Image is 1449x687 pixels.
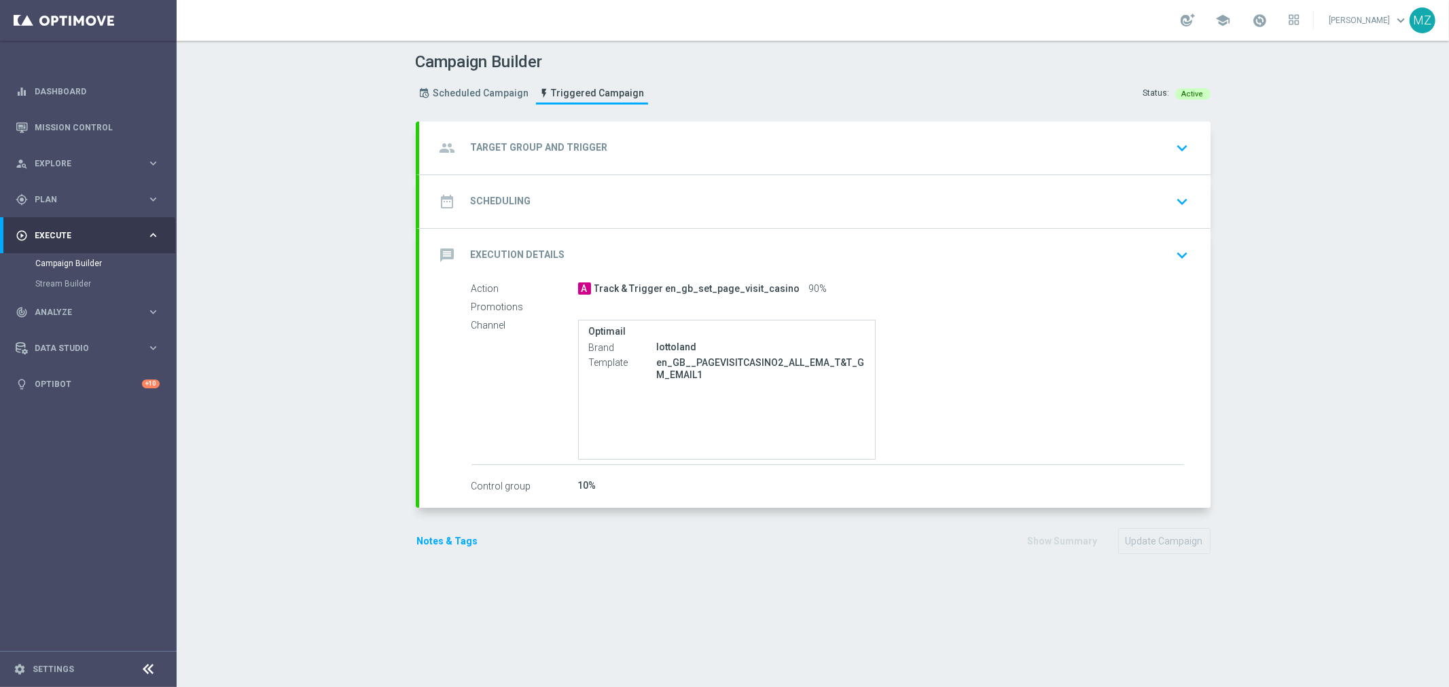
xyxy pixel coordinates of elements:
div: +10 [142,379,160,388]
label: Promotions [471,301,578,314]
span: Analyze [35,308,147,316]
span: Active [1182,90,1204,98]
p: en_GB__PAGEVISITCASINO2_ALL_EMA_T&T_GM_EMAIL1 [657,356,865,381]
div: Campaign Builder [35,253,175,274]
div: Mission Control [16,109,160,145]
label: Action [471,283,578,295]
label: Channel [471,320,578,332]
span: Scheduled Campaign [433,88,529,99]
span: 90% [809,283,827,295]
div: Explore [16,157,147,170]
div: Plan [16,193,147,206]
div: Stream Builder [35,274,175,294]
a: Stream Builder [35,278,141,289]
i: keyboard_arrow_right [147,341,160,354]
div: Dashboard [16,73,160,109]
button: track_changes Analyze keyboard_arrow_right [15,307,160,318]
span: Execute [35,231,147,240]
div: Analyze [16,306,147,318]
i: lightbulb [16,378,28,390]
colored-tag: Active [1175,88,1211,98]
a: Dashboard [35,73,160,109]
i: equalizer [16,86,28,98]
div: Data Studio [16,342,147,354]
button: person_search Explore keyboard_arrow_right [15,158,160,169]
button: gps_fixed Plan keyboard_arrow_right [15,194,160,205]
a: Campaign Builder [35,258,141,269]
button: play_circle_outline Execute keyboard_arrow_right [15,230,160,241]
div: Optibot [16,366,160,402]
div: MZ [1410,7,1435,33]
a: Triggered Campaign [536,82,648,105]
label: Brand [589,341,657,354]
button: Mission Control [15,122,160,133]
a: Optibot [35,366,142,402]
a: [PERSON_NAME]keyboard_arrow_down [1327,10,1410,31]
i: keyboard_arrow_right [147,229,160,242]
a: Mission Control [35,109,160,145]
button: equalizer Dashboard [15,86,160,97]
i: keyboard_arrow_right [147,193,160,206]
i: keyboard_arrow_right [147,305,160,318]
div: lottoland [657,340,865,354]
button: Data Studio keyboard_arrow_right [15,343,160,354]
span: Explore [35,160,147,168]
span: Track & Trigger en_gb_set_page_visit_casino [594,283,800,295]
i: gps_fixed [16,193,28,206]
label: Control group [471,480,578,492]
i: person_search [16,157,28,170]
div: 10% [578,479,1184,492]
button: lightbulb Optibot +10 [15,379,160,390]
div: Status: [1143,88,1170,100]
button: Update Campaign [1118,528,1211,555]
span: A [578,282,591,295]
label: Template [589,356,657,369]
label: Optimail [589,326,865,337]
i: keyboard_arrow_right [147,157,160,170]
span: Data Studio [35,344,147,352]
i: track_changes [16,306,28,318]
span: Triggered Campaign [552,88,645,99]
div: Execute [16,229,147,242]
span: Plan [35,196,147,204]
button: Notes & Tags [416,533,480,550]
i: play_circle_outline [16,229,28,242]
a: Scheduled Campaign [416,82,533,105]
i: settings [14,663,26,675]
span: keyboard_arrow_down [1393,13,1408,28]
span: school [1215,13,1230,28]
h1: Campaign Builder [416,52,651,72]
a: Settings [33,665,74,673]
